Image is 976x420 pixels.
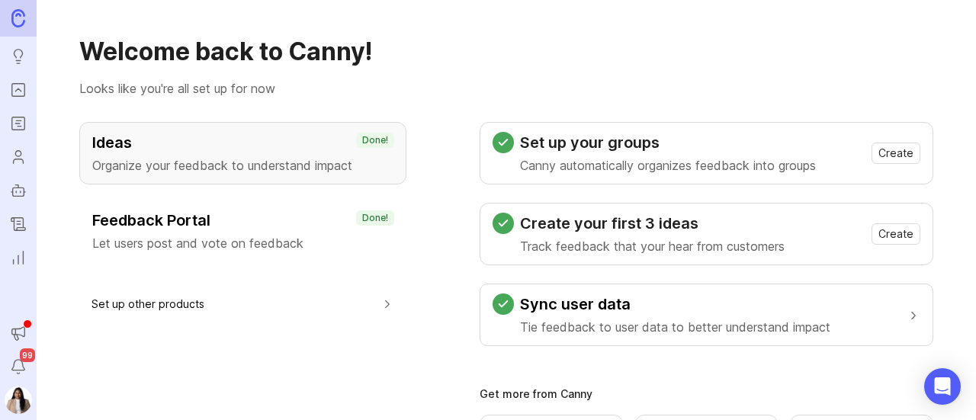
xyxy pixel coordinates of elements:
a: Autopilot [5,177,32,204]
a: Changelog [5,210,32,238]
a: Ideas [5,43,32,70]
p: Done! [362,212,388,224]
p: Done! [362,134,388,146]
button: Set up other products [91,287,394,321]
button: Sync user dataTie feedback to user data to better understand impact [493,284,920,345]
h3: Sync user data [520,293,830,315]
p: Canny automatically organizes feedback into groups [520,156,816,175]
h3: Ideas [92,132,393,153]
a: Portal [5,76,32,104]
p: Looks like you're all set up for now [79,79,933,98]
button: Create [872,223,920,245]
h3: Create your first 3 ideas [520,213,785,234]
button: Create [872,143,920,164]
div: Get more from Canny [480,389,933,399]
img: Canny Home [11,9,25,27]
a: Users [5,143,32,171]
div: Open Intercom Messenger [924,368,961,405]
button: Feedback PortalLet users post and vote on feedbackDone! [79,200,406,262]
p: Tie feedback to user data to better understand impact [520,318,830,336]
p: Organize your feedback to understand impact [92,156,393,175]
a: Reporting [5,244,32,271]
span: 99 [20,348,35,362]
h1: Welcome back to Canny! [79,37,933,67]
h3: Set up your groups [520,132,816,153]
span: Create [878,226,913,242]
button: Notifications [5,353,32,380]
button: IdeasOrganize your feedback to understand impactDone! [79,122,406,184]
button: Announcements [5,319,32,347]
h3: Feedback Portal [92,210,393,231]
a: Roadmaps [5,110,32,137]
span: Create [878,146,913,161]
p: Let users post and vote on feedback [92,234,393,252]
p: Track feedback that your hear from customers [520,237,785,255]
img: Bilkis Begum [5,386,32,414]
